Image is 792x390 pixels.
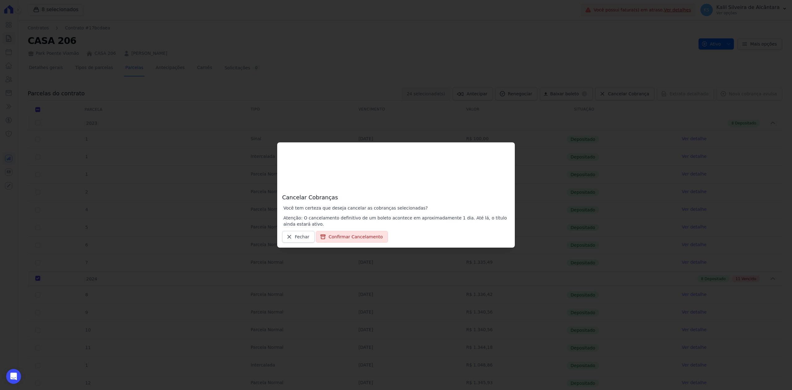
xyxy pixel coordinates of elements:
div: Open Intercom Messenger [6,369,21,384]
a: Fechar [282,231,315,243]
h3: Cancelar Cobranças [282,147,510,201]
button: Confirmar Cancelamento [316,231,388,243]
p: Atenção: O cancelamento definitivo de um boleto acontece em aproximadamente 1 dia. Até lá, o títu... [283,215,510,227]
p: Você tem certeza que deseja cancelar as cobranças selecionadas? [283,205,510,211]
span: Fechar [295,234,309,240]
